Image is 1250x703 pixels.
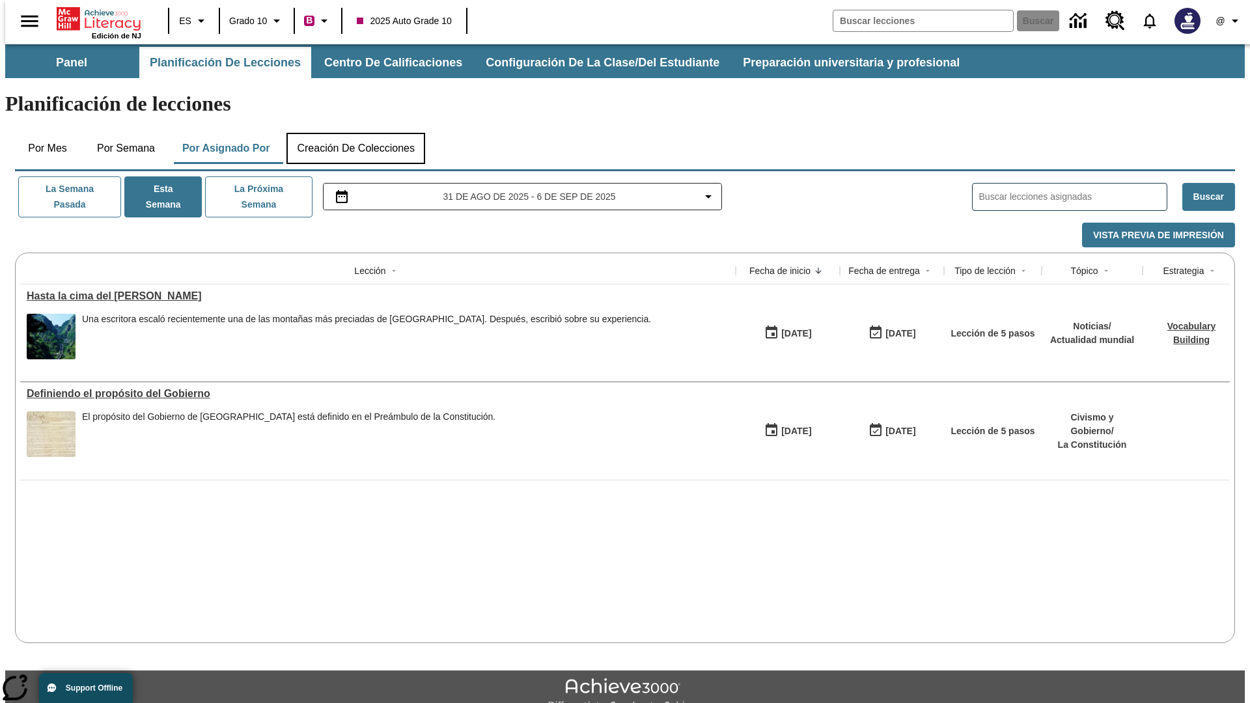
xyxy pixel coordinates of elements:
[357,14,451,28] span: 2025 Auto Grade 10
[1070,264,1098,277] div: Tópico
[87,133,165,164] button: Por semana
[749,264,811,277] div: Fecha de inicio
[205,176,312,217] button: La próxima semana
[864,419,920,443] button: 03/31/26: Último día en que podrá accederse la lección
[781,423,811,439] div: [DATE]
[1215,14,1225,28] span: @
[299,9,337,33] button: Boost El color de la clase es rojo violeta. Cambiar el color de la clase.
[1050,333,1134,347] p: Actualidad mundial
[1098,263,1114,279] button: Sort
[1204,263,1220,279] button: Sort
[1174,8,1201,34] img: Avatar
[951,424,1035,438] p: Lección de 5 pasos
[7,47,137,78] button: Panel
[57,6,141,32] a: Portada
[475,47,730,78] button: Configuración de la clase/del estudiante
[732,47,970,78] button: Preparación universitaria y profesional
[306,12,312,29] span: B
[66,683,122,693] span: Support Offline
[286,133,425,164] button: Creación de colecciones
[760,321,816,346] button: 07/22/25: Primer día en que estuvo disponible la lección
[979,187,1167,206] input: Buscar lecciones asignadas
[82,314,651,359] div: Una escritora escaló recientemente una de las montañas más preciadas de China. Después, escribió ...
[885,325,915,342] div: [DATE]
[760,419,816,443] button: 07/01/25: Primer día en que estuvo disponible la lección
[27,290,729,302] a: Hasta la cima del monte Tai, Lecciones
[82,314,651,325] div: Una escritora escaló recientemente una de las montañas más preciadas de [GEOGRAPHIC_DATA]. Despué...
[57,5,141,40] div: Portada
[39,673,133,703] button: Support Offline
[1167,321,1215,345] a: Vocabulary Building
[173,9,215,33] button: Lenguaje: ES, Selecciona un idioma
[5,44,1245,78] div: Subbarra de navegación
[1048,438,1136,452] p: La Constitución
[1082,223,1235,248] button: Vista previa de impresión
[1098,3,1133,38] a: Centro de recursos, Se abrirá en una pestaña nueva.
[314,47,473,78] button: Centro de calificaciones
[82,411,495,422] div: El propósito del Gobierno de [GEOGRAPHIC_DATA] está definido en el Preámbulo de la Constitución.
[781,325,811,342] div: [DATE]
[1167,4,1208,38] button: Escoja un nuevo avatar
[27,290,729,302] div: Hasta la cima del monte Tai
[701,189,716,204] svg: Collapse Date Range Filter
[1050,320,1134,333] p: Noticias /
[92,32,141,40] span: Edición de NJ
[848,264,920,277] div: Fecha de entrega
[811,263,826,279] button: Sort
[833,10,1013,31] input: Buscar campo
[443,190,615,204] span: 31 de ago de 2025 - 6 de sep de 2025
[27,388,729,400] div: Definiendo el propósito del Gobierno
[354,264,385,277] div: Lección
[139,47,311,78] button: Planificación de lecciones
[951,327,1035,340] p: Lección de 5 pasos
[5,92,1245,116] h1: Planificación de lecciones
[172,133,281,164] button: Por asignado por
[1163,264,1204,277] div: Estrategia
[229,14,267,28] span: Grado 10
[920,263,936,279] button: Sort
[1182,183,1235,211] button: Buscar
[386,263,402,279] button: Sort
[82,411,495,457] div: El propósito del Gobierno de Estados Unidos está definido en el Preámbulo de la Constitución.
[1133,4,1167,38] a: Notificaciones
[864,321,920,346] button: 06/30/26: Último día en que podrá accederse la lección
[179,14,191,28] span: ES
[224,9,290,33] button: Grado: Grado 10, Elige un grado
[329,189,717,204] button: Seleccione el intervalo de fechas opción del menú
[5,47,971,78] div: Subbarra de navegación
[27,314,76,359] img: 6000 escalones de piedra para escalar el Monte Tai en la campiña china
[10,2,49,40] button: Abrir el menú lateral
[124,176,202,217] button: Esta semana
[954,264,1016,277] div: Tipo de lección
[885,423,915,439] div: [DATE]
[1062,3,1098,39] a: Centro de información
[18,176,121,217] button: La semana pasada
[15,133,80,164] button: Por mes
[27,388,729,400] a: Definiendo el propósito del Gobierno , Lecciones
[1208,9,1250,33] button: Perfil/Configuración
[27,411,76,457] img: Este documento histórico, escrito en caligrafía sobre pergamino envejecido, es el Preámbulo de la...
[1016,263,1031,279] button: Sort
[1048,411,1136,438] p: Civismo y Gobierno /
